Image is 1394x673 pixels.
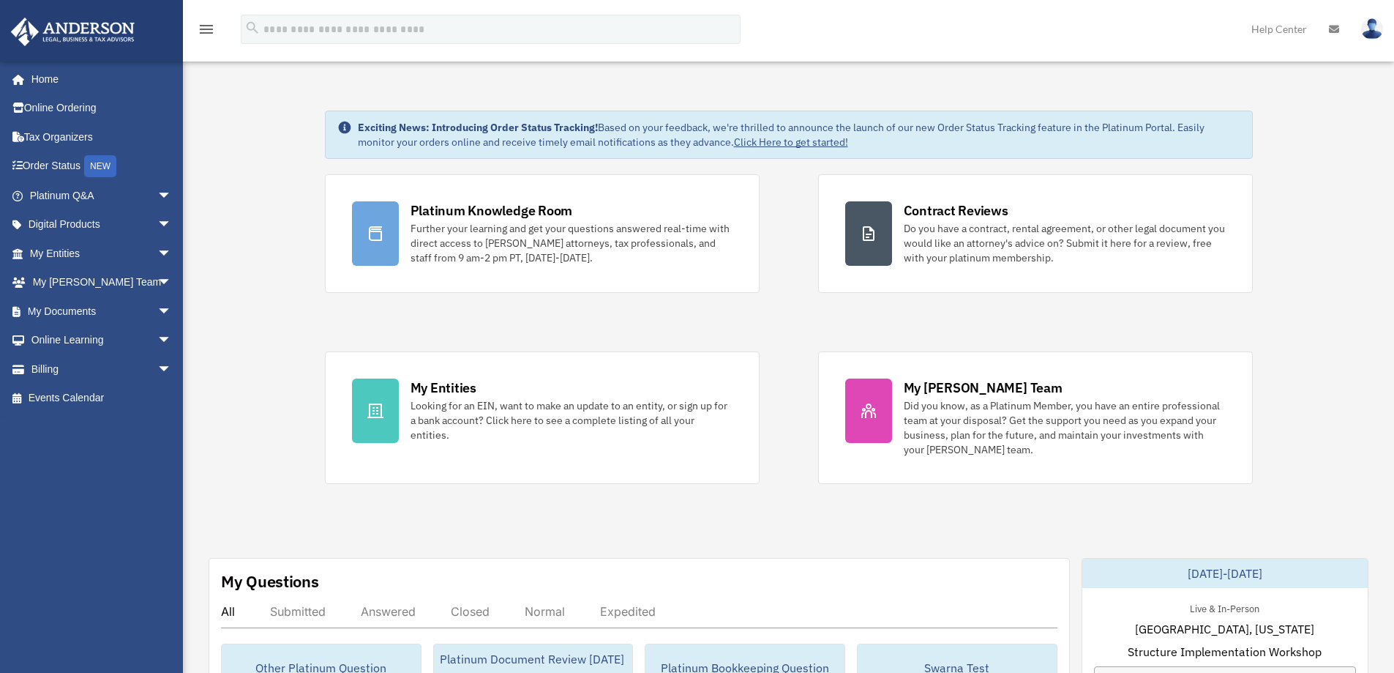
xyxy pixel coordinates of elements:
[10,122,194,152] a: Tax Organizers
[10,239,194,268] a: My Entitiesarrow_drop_down
[10,210,194,239] a: Digital Productsarrow_drop_down
[904,398,1226,457] div: Did you know, as a Platinum Member, you have an entire professional team at your disposal? Get th...
[157,210,187,240] span: arrow_drop_down
[157,268,187,298] span: arrow_drop_down
[10,354,194,384] a: Billingarrow_drop_down
[157,354,187,384] span: arrow_drop_down
[734,135,848,149] a: Click Here to get started!
[270,604,326,619] div: Submitted
[221,570,319,592] div: My Questions
[361,604,416,619] div: Answered
[157,239,187,269] span: arrow_drop_down
[1178,600,1271,615] div: Live & In-Person
[10,94,194,123] a: Online Ordering
[10,64,187,94] a: Home
[1128,643,1322,661] span: Structure Implementation Workshop
[157,297,187,327] span: arrow_drop_down
[325,352,760,484] a: My Entities Looking for an EIN, want to make an update to an entity, or sign up for a bank accoun...
[411,201,573,220] div: Platinum Knowledge Room
[157,181,187,211] span: arrow_drop_down
[411,379,476,397] div: My Entities
[1361,18,1383,40] img: User Pic
[7,18,139,46] img: Anderson Advisors Platinum Portal
[904,221,1226,265] div: Do you have a contract, rental agreement, or other legal document you would like an attorney's ad...
[1135,620,1314,638] span: [GEOGRAPHIC_DATA], [US_STATE]
[10,152,194,182] a: Order StatusNEW
[904,201,1008,220] div: Contract Reviews
[157,326,187,356] span: arrow_drop_down
[358,120,1240,149] div: Based on your feedback, we're thrilled to announce the launch of our new Order Status Tracking fe...
[904,379,1063,397] div: My [PERSON_NAME] Team
[10,384,194,413] a: Events Calendar
[221,604,235,619] div: All
[198,26,215,38] a: menu
[451,604,490,619] div: Closed
[84,155,116,177] div: NEW
[818,174,1253,293] a: Contract Reviews Do you have a contract, rental agreement, or other legal document you would like...
[525,604,565,619] div: Normal
[1082,559,1368,588] div: [DATE]-[DATE]
[600,604,656,619] div: Expedited
[411,398,732,442] div: Looking for an EIN, want to make an update to an entity, or sign up for a bank account? Click her...
[325,174,760,293] a: Platinum Knowledge Room Further your learning and get your questions answered real-time with dire...
[818,352,1253,484] a: My [PERSON_NAME] Team Did you know, as a Platinum Member, you have an entire professional team at...
[411,221,732,265] div: Further your learning and get your questions answered real-time with direct access to [PERSON_NAM...
[10,326,194,355] a: Online Learningarrow_drop_down
[358,121,598,134] strong: Exciting News: Introducing Order Status Tracking!
[244,20,261,36] i: search
[198,21,215,38] i: menu
[10,181,194,210] a: Platinum Q&Aarrow_drop_down
[10,268,194,297] a: My [PERSON_NAME] Teamarrow_drop_down
[10,297,194,326] a: My Documentsarrow_drop_down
